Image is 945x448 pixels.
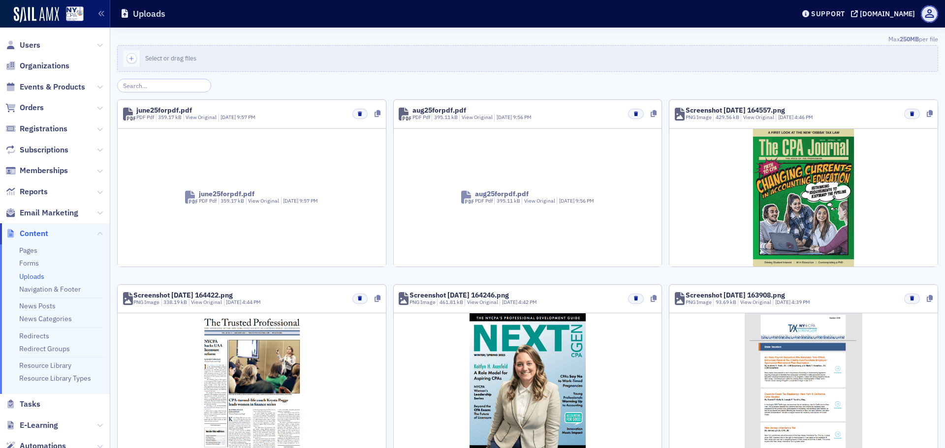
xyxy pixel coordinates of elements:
[20,399,40,410] span: Tasks
[5,145,68,155] a: Subscriptions
[467,299,498,305] a: View Original
[20,123,67,134] span: Registrations
[19,374,91,383] a: Resource Library Types
[19,344,70,353] a: Redirect Groups
[242,299,261,305] span: 4:44 PM
[19,361,71,370] a: Resource Library
[117,79,211,92] input: Search…
[686,114,712,121] div: PNG Image
[502,299,518,305] span: [DATE]
[713,114,739,121] div: 429.56 kB
[14,7,59,23] img: SailAMX
[20,165,68,176] span: Memberships
[775,299,791,305] span: [DATE]
[283,197,299,204] span: [DATE]
[19,314,72,323] a: News Categories
[5,420,58,431] a: E-Learning
[161,299,188,306] div: 338.19 kB
[686,292,785,299] div: Screenshot [DATE] 163908.png
[494,197,520,205] div: 395.11 kB
[513,114,532,120] span: 9:56 PM
[19,272,44,281] a: Uploads
[5,40,40,51] a: Users
[117,45,938,72] button: Select or drag files
[191,299,222,305] a: View Original
[5,186,48,197] a: Reports
[20,60,69,71] span: Organizations
[133,299,159,306] div: PNG Image
[686,299,712,306] div: PNG Image
[20,102,44,113] span: Orders
[791,299,810,305] span: 4:39 PM
[199,197,217,205] div: PDF Pdf
[248,197,279,204] a: View Original
[59,6,84,23] a: View Homepage
[713,299,736,306] div: 93.69 kB
[851,10,918,17] button: [DOMAIN_NAME]
[66,6,84,22] img: SailAMX
[5,228,48,239] a: Content
[740,299,771,305] a: View Original
[462,114,493,120] a: View Original
[156,114,182,121] div: 359.17 kB
[412,107,466,114] div: aug25forpdf.pdf
[20,186,48,197] span: Reports
[133,292,233,299] div: Screenshot [DATE] 164422.png
[136,107,192,114] div: june25forpdf.pdf
[437,299,463,306] div: 461.81 kB
[117,34,938,45] div: Max per file
[20,82,85,92] span: Events & Products
[575,197,594,204] span: 9:56 PM
[5,102,44,113] a: Orders
[20,208,78,218] span: Email Marketing
[518,299,537,305] span: 4:42 PM
[475,197,493,205] div: PDF Pdf
[412,114,430,121] div: PDF Pdf
[20,228,48,239] span: Content
[136,114,154,121] div: PDF Pdf
[219,197,245,205] div: 359.17 kB
[5,165,68,176] a: Memberships
[299,197,318,204] span: 9:57 PM
[409,292,509,299] div: Screenshot [DATE] 164246.png
[475,190,529,197] div: aug25forpdf.pdf
[220,114,237,120] span: [DATE]
[237,114,255,120] span: 9:57 PM
[5,60,69,71] a: Organizations
[133,8,165,20] h1: Uploads
[432,114,458,121] div: 395.11 kB
[497,114,513,120] span: [DATE]
[19,301,56,310] a: News Posts
[19,331,49,340] a: Redirects
[186,114,217,120] a: View Original
[559,197,575,204] span: [DATE]
[20,40,40,51] span: Users
[921,5,938,23] span: Profile
[5,399,40,410] a: Tasks
[778,114,794,120] span: [DATE]
[794,114,813,120] span: 4:46 PM
[686,107,785,114] div: Screenshot [DATE] 164557.png
[19,259,39,268] a: Forms
[409,299,436,306] div: PNG Image
[20,420,58,431] span: E-Learning
[19,246,37,255] a: Pages
[5,82,85,92] a: Events & Products
[743,114,774,120] a: View Original
[19,285,81,294] a: Navigation & Footer
[860,9,915,18] div: [DOMAIN_NAME]
[20,145,68,155] span: Subscriptions
[145,54,196,62] span: Select or drag files
[900,35,919,43] span: 250MB
[199,190,254,197] div: june25forpdf.pdf
[5,123,67,134] a: Registrations
[811,9,845,18] div: Support
[524,197,555,204] a: View Original
[5,208,78,218] a: Email Marketing
[226,299,242,305] span: [DATE]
